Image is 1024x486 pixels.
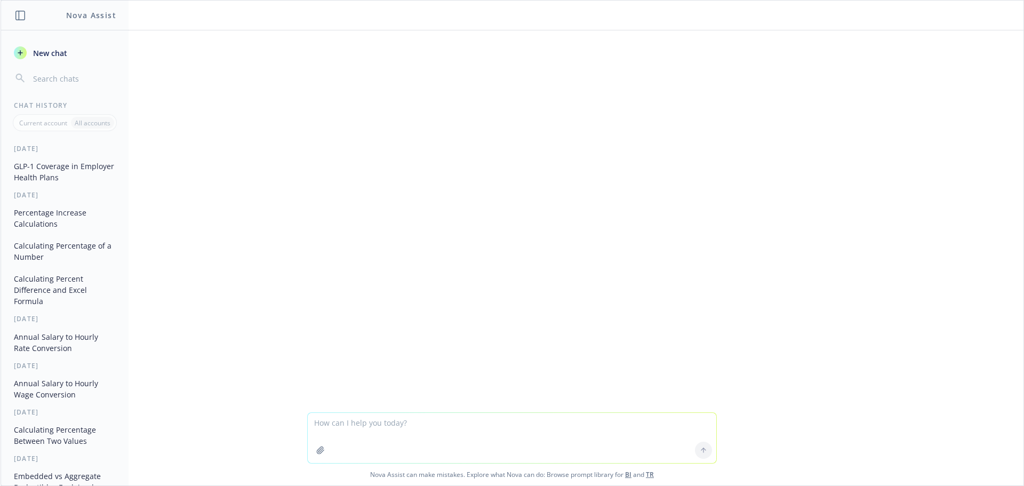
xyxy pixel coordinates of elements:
[75,118,110,128] p: All accounts
[1,144,129,153] div: [DATE]
[10,43,120,62] button: New chat
[1,101,129,110] div: Chat History
[31,47,67,59] span: New chat
[646,470,654,479] a: TR
[1,314,129,323] div: [DATE]
[10,204,120,233] button: Percentage Increase Calculations
[31,71,116,86] input: Search chats
[625,470,631,479] a: BI
[1,190,129,200] div: [DATE]
[66,10,116,21] h1: Nova Assist
[5,464,1019,485] span: Nova Assist can make mistakes. Explore what Nova can do: Browse prompt library for and
[10,157,120,186] button: GLP-1 Coverage in Employer Health Plans
[10,375,120,403] button: Annual Salary to Hourly Wage Conversion
[10,328,120,357] button: Annual Salary to Hourly Rate Conversion
[1,361,129,370] div: [DATE]
[10,270,120,310] button: Calculating Percent Difference and Excel Formula
[19,118,67,128] p: Current account
[10,237,120,266] button: Calculating Percentage of a Number
[10,421,120,450] button: Calculating Percentage Between Two Values
[1,454,129,463] div: [DATE]
[1,408,129,417] div: [DATE]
